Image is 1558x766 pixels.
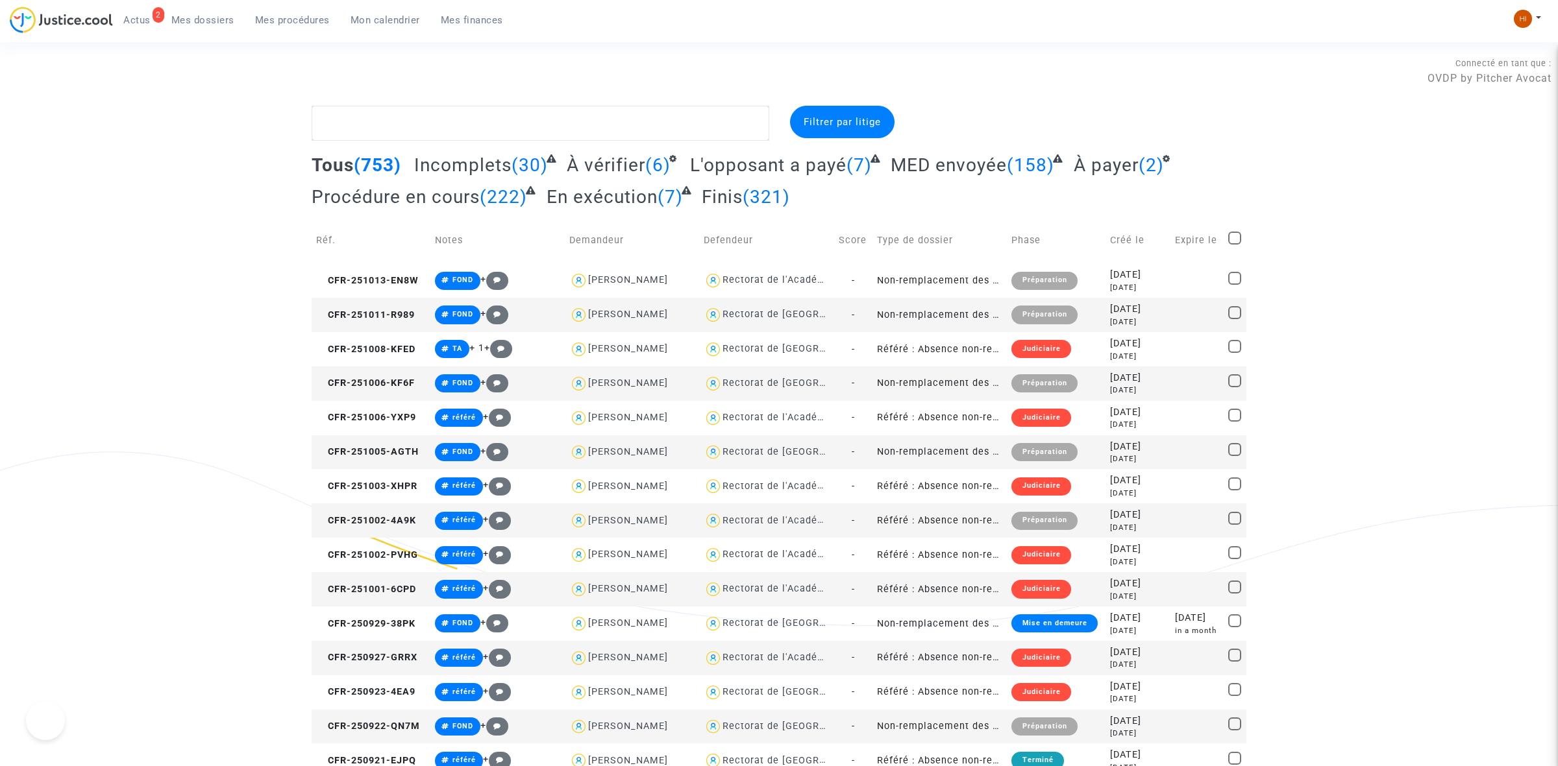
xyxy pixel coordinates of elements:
div: in a month [1175,625,1219,636]
span: (158) [1007,154,1054,176]
div: [DATE] [1110,728,1166,739]
div: Préparation [1011,443,1077,461]
td: Non-remplacement des professeurs/enseignants absents [872,606,1007,641]
span: CFR-250929-38PK [316,618,415,629]
td: Référé : Absence non-remplacée de professeur depuis plus de 15 jours [872,572,1007,606]
span: (222) [480,186,527,208]
div: Judiciaire [1011,580,1070,598]
div: [DATE] [1110,337,1166,351]
img: icon-user.svg [704,443,723,462]
div: [DATE] [1110,542,1166,557]
div: [DATE] [1110,748,1166,762]
span: + [483,479,511,490]
div: Judiciaire [1011,649,1070,667]
span: CFR-251002-4A9K [316,515,416,526]
div: [PERSON_NAME] [588,412,668,423]
span: CFR-251011-R989 [316,309,415,320]
span: Mes procédures [255,14,330,26]
div: Mise en demeure [1011,614,1097,632]
div: [DATE] [1110,419,1166,430]
img: icon-user.svg [569,305,588,324]
div: [DATE] [1110,302,1166,317]
span: FOND [452,310,473,318]
td: Phase [1007,217,1106,263]
td: Référé : Absence non-remplacée de professeur depuis plus de 15 jours [872,538,1007,572]
img: icon-user.svg [569,717,588,736]
span: CFR-250923-4EA9 [316,686,415,697]
span: (753) [354,154,401,176]
div: [PERSON_NAME] [588,617,668,628]
span: Mon calendrier [351,14,420,26]
div: [PERSON_NAME] [588,481,668,492]
div: [PERSON_NAME] [588,309,668,320]
td: Non-remplacement des professeurs/enseignants absents [872,435,1007,470]
img: fc99b196863ffcca57bb8fe2645aafd9 [1514,10,1532,28]
span: référé [452,688,476,696]
img: icon-user.svg [704,409,723,427]
span: - [852,309,855,320]
span: (7) [658,186,683,208]
span: CFR-251003-XHPR [316,481,417,492]
div: Rectorat de l'Académie [PERSON_NAME] [723,481,919,492]
div: [DATE] [1110,317,1166,328]
div: [DATE] [1110,282,1166,293]
span: TA [452,344,462,353]
img: icon-user.svg [704,717,723,736]
div: Rectorat de [GEOGRAPHIC_DATA] [723,755,882,766]
td: Non-remplacement des professeurs/enseignants absents [872,298,1007,332]
img: jc-logo.svg [10,6,113,33]
span: - [852,755,855,766]
span: En exécution [547,186,658,208]
div: [DATE] [1110,371,1166,385]
span: - [852,481,855,492]
div: [DATE] [1110,268,1166,282]
a: 2Actus [113,10,161,30]
img: icon-user.svg [704,580,723,599]
span: + [480,274,508,285]
span: À payer [1074,154,1139,176]
span: - [852,549,855,560]
span: + [480,308,508,319]
div: [DATE] [1110,577,1166,591]
td: Référé : Absence non-remplacée de professeur depuis plus de 15 jours [872,675,1007,710]
img: icon-user.svg [704,340,723,359]
td: Non-remplacement des professeurs/enseignants absents [872,366,1007,401]
span: CFR-250927-GRRX [316,652,417,663]
span: référé [452,550,476,558]
span: CFR-251006-YXP9 [316,412,416,423]
td: Non-remplacement des professeurs/enseignants absents [872,710,1007,744]
div: [DATE] [1110,508,1166,522]
td: Référé : Absence non-remplacée de professeur depuis plus de 15 jours [872,332,1007,366]
img: icon-user.svg [569,683,588,702]
a: Mon calendrier [340,10,430,30]
img: icon-user.svg [569,409,588,427]
div: [DATE] [1110,473,1166,488]
span: Connecté en tant que : [1455,58,1552,68]
td: Référé : Absence non-remplacée de professeur depuis plus de 15 jours [872,469,1007,503]
div: Rectorat de l'Académie [PERSON_NAME] [723,515,919,526]
span: - [852,652,855,663]
span: + [484,342,512,353]
span: Incomplets [414,154,512,176]
a: Mes finances [430,10,513,30]
span: - [852,721,855,732]
div: Judiciaire [1011,340,1070,358]
img: icon-user.svg [569,443,588,462]
span: CFR-251008-KFED [316,344,415,355]
div: [DATE] [1110,591,1166,602]
span: CFR-251006-KF6F [316,377,415,389]
div: Rectorat de [GEOGRAPHIC_DATA] [723,343,882,354]
td: Créé le [1106,217,1170,263]
div: Préparation [1011,374,1077,392]
div: Rectorat de [GEOGRAPHIC_DATA] [723,617,882,628]
div: [DATE] [1110,693,1166,704]
div: [DATE] [1110,453,1166,464]
span: (321) [743,186,790,208]
div: [PERSON_NAME] [588,274,668,285]
span: (6) [645,154,671,176]
div: 2 [153,7,164,23]
img: icon-user.svg [704,649,723,667]
div: [PERSON_NAME] [588,721,668,732]
img: icon-user.svg [569,374,588,393]
div: Rectorat de l'Académie de Créteil [723,274,886,285]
